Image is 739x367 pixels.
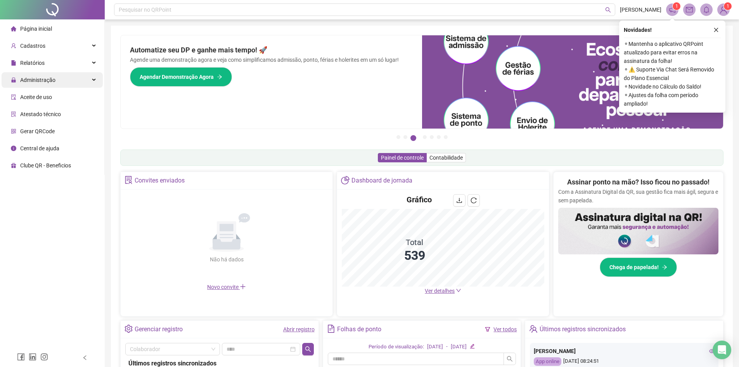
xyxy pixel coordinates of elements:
img: 91214 [718,4,729,16]
div: [DATE] [451,343,467,351]
span: team [529,325,537,333]
button: Agendar Demonstração Agora [130,67,232,87]
button: 7 [444,135,448,139]
button: 6 [437,135,441,139]
span: qrcode [11,129,16,134]
div: Últimos registros sincronizados [540,323,626,336]
span: Contabilidade [429,155,463,161]
span: 1 [675,3,678,9]
span: file [11,60,16,66]
div: Gerenciar registro [135,323,183,336]
div: [DATE] [427,343,443,351]
div: Período de visualização: [369,343,424,351]
span: download [456,197,462,204]
span: notification [669,6,676,13]
span: ⚬ Ajustes da folha com período ampliado! [624,91,721,108]
h2: Automatize seu DP e ganhe mais tempo! 🚀 [130,45,413,56]
span: ⚬ Mantenha o aplicativo QRPoint atualizado para evitar erros na assinatura da folha! [624,40,721,65]
span: down [456,288,461,293]
button: 5 [430,135,434,139]
h4: Gráfico [407,194,432,205]
img: banner%2Fd57e337e-a0d3-4837-9615-f134fc33a8e6.png [422,35,723,129]
div: Open Intercom Messenger [713,341,731,359]
span: lock [11,77,16,83]
a: Ver todos [493,326,517,332]
span: setting [125,325,133,333]
span: Página inicial [20,26,52,32]
div: Dashboard de jornada [351,174,412,187]
span: Novo convite [207,284,246,290]
span: search [305,346,311,352]
span: Agendar Demonstração Agora [140,73,214,81]
a: Ver detalhes down [425,288,461,294]
span: ⚬ Novidade no Cálculo do Saldo! [624,82,721,91]
span: arrow-right [662,264,667,270]
span: filter [485,327,490,332]
span: [PERSON_NAME] [620,5,661,14]
span: search [507,356,513,362]
div: Convites enviados [135,174,185,187]
span: search [605,7,611,13]
p: Agende uma demonstração agora e veja como simplificamos admissão, ponto, férias e holerites em um... [130,56,413,64]
span: close [713,27,719,33]
button: 2 [403,135,407,139]
span: Clube QR - Beneficios [20,162,71,169]
div: Folhas de ponto [337,323,381,336]
span: Aceite de uso [20,94,52,100]
span: linkedin [29,353,36,361]
span: Chega de papelada! [609,263,659,271]
h2: Assinar ponto na mão? Isso ficou no passado! [567,177,710,188]
span: file-text [327,325,335,333]
img: banner%2F02c71560-61a6-44d4-94b9-c8ab97240462.png [558,208,718,254]
span: reload [471,197,477,204]
span: solution [11,111,16,117]
span: gift [11,163,16,168]
div: [DATE] 08:24:51 [534,357,715,366]
span: solution [125,176,133,184]
span: Ver detalhes [425,288,455,294]
span: edit [470,344,475,349]
span: facebook [17,353,25,361]
span: Relatórios [20,60,45,66]
p: Com a Assinatura Digital da QR, sua gestão fica mais ágil, segura e sem papelada. [558,188,718,205]
span: ⚬ ⚠️ Suporte Via Chat Será Removido do Plano Essencial [624,65,721,82]
div: [PERSON_NAME] [534,347,715,355]
span: Painel de controle [381,155,424,161]
span: Central de ajuda [20,145,59,151]
span: audit [11,94,16,100]
sup: 1 [673,2,680,10]
span: user-add [11,43,16,49]
sup: Atualize o seu contato no menu Meus Dados [724,2,732,10]
span: info-circle [11,146,16,151]
span: Gerar QRCode [20,128,55,134]
span: bell [703,6,710,13]
div: - [446,343,448,351]
span: mail [686,6,693,13]
span: left [82,355,88,360]
span: home [11,26,16,31]
span: arrow-right [217,74,222,80]
span: eye [709,348,715,354]
button: Chega de papelada! [600,257,677,277]
button: 1 [396,135,400,139]
span: instagram [40,353,48,361]
button: 3 [410,135,416,141]
span: Administração [20,77,55,83]
div: Não há dados [191,255,262,264]
span: Cadastros [20,43,45,49]
div: App online [534,357,561,366]
span: Atestado técnico [20,111,61,117]
span: Novidades ! [624,26,652,34]
span: 1 [727,3,729,9]
a: Abrir registro [283,326,315,332]
span: plus [240,284,246,290]
button: 4 [423,135,427,139]
span: pie-chart [341,176,349,184]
